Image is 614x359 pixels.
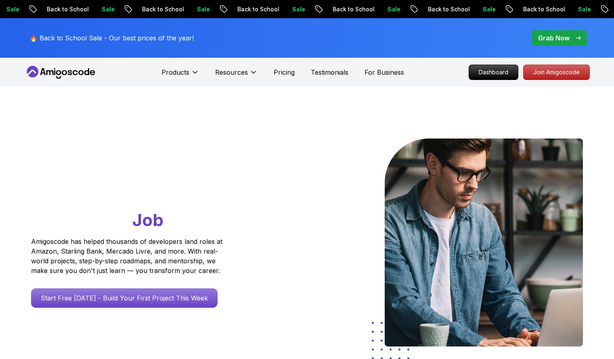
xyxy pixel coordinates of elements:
[227,5,282,13] p: Back to School
[568,5,593,13] p: Sale
[132,5,187,13] p: Back to School
[31,139,254,232] h1: Go From Learning to Hired: Master Java, Spring Boot & Cloud Skills That Get You the
[472,5,498,13] p: Sale
[417,5,472,13] p: Back to School
[274,67,295,77] a: Pricing
[524,65,589,80] p: Join Amigoscode
[91,5,117,13] p: Sale
[31,237,225,275] p: Amigoscode has helped thousands of developers land roles at Amazon, Starling Bank, Mercado Livre,...
[322,5,377,13] p: Back to School
[31,288,218,308] a: Start Free [DATE] - Build Your First Project This Week
[513,5,568,13] p: Back to School
[215,67,248,77] p: Resources
[311,67,348,77] a: Testimonials
[377,5,403,13] p: Sale
[215,67,258,84] button: Resources
[469,65,518,80] a: Dashboard
[282,5,308,13] p: Sale
[365,67,404,77] a: For Business
[523,65,590,80] a: Join Amigoscode
[538,33,570,43] p: Grab Now
[132,210,163,230] span: Job
[187,5,212,13] p: Sale
[469,65,518,80] p: Dashboard
[29,33,194,43] p: 🔥 Back to School Sale - Our best prices of the year!
[385,139,583,346] img: hero
[36,5,91,13] p: Back to School
[161,67,189,77] p: Products
[161,67,199,84] button: Products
